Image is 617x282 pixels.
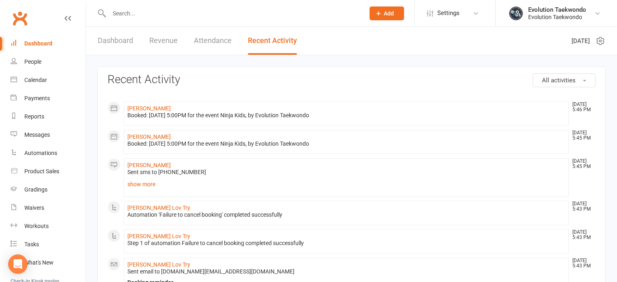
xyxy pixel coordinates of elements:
a: Calendar [11,71,86,89]
div: What's New [24,259,54,266]
span: Settings [437,4,460,22]
div: People [24,58,41,65]
a: Tasks [11,235,86,254]
a: Clubworx [10,8,30,28]
a: Revenue [149,27,178,55]
div: Gradings [24,186,47,193]
div: Reports [24,113,44,120]
div: Dashboard [24,40,52,47]
div: Evolution Taekwondo [528,6,586,13]
div: Payments [24,95,50,101]
div: Evolution Taekwondo [528,13,586,21]
time: [DATE] 5:43 PM [568,230,595,240]
input: Search... [107,8,359,19]
time: [DATE] 5:43 PM [568,258,595,269]
time: [DATE] 5:45 PM [568,130,595,141]
div: Booked: [DATE] 5:00PM for the event Ninja Kids, by Evolution Taekwondo [127,140,565,147]
a: Dashboard [98,27,133,55]
a: [PERSON_NAME] Lov Try [127,205,190,211]
a: show more [127,179,565,190]
h3: Recent Activity [107,73,596,86]
time: [DATE] 5:45 PM [568,159,595,169]
a: Attendance [194,27,232,55]
div: Product Sales [24,168,59,174]
a: Recent Activity [248,27,297,55]
a: [PERSON_NAME] Lov Try [127,233,190,239]
div: Workouts [24,223,49,229]
a: Product Sales [11,162,86,181]
a: Payments [11,89,86,108]
span: Add [384,10,394,17]
button: Add [370,6,404,20]
a: Workouts [11,217,86,235]
span: All activities [542,77,576,84]
a: Dashboard [11,34,86,53]
div: Messages [24,131,50,138]
div: Open Intercom Messenger [8,254,28,274]
a: What's New [11,254,86,272]
span: [DATE] [572,36,590,46]
div: Calendar [24,77,47,83]
a: People [11,53,86,71]
a: Gradings [11,181,86,199]
div: Automations [24,150,57,156]
time: [DATE] 5:43 PM [568,201,595,212]
div: Automation 'Failure to cancel booking' completed successfully [127,211,565,218]
img: thumb_image1716958358.png [508,5,524,22]
span: Sent email to [DOMAIN_NAME][EMAIL_ADDRESS][DOMAIN_NAME] [127,268,295,275]
a: [PERSON_NAME] Lov Try [127,261,190,268]
a: Reports [11,108,86,126]
span: Sent sms to [PHONE_NUMBER] [127,169,206,175]
a: Waivers [11,199,86,217]
a: [PERSON_NAME] [127,162,171,168]
a: [PERSON_NAME] [127,133,171,140]
button: All activities [533,73,596,87]
div: Booked: [DATE] 5:00PM for the event Ninja Kids, by Evolution Taekwondo [127,112,565,119]
a: Automations [11,144,86,162]
a: Messages [11,126,86,144]
div: Waivers [24,205,44,211]
a: [PERSON_NAME] [127,105,171,112]
div: Step 1 of automation Failure to cancel booking completed successfully [127,240,565,247]
time: [DATE] 5:46 PM [568,102,595,112]
div: Tasks [24,241,39,248]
